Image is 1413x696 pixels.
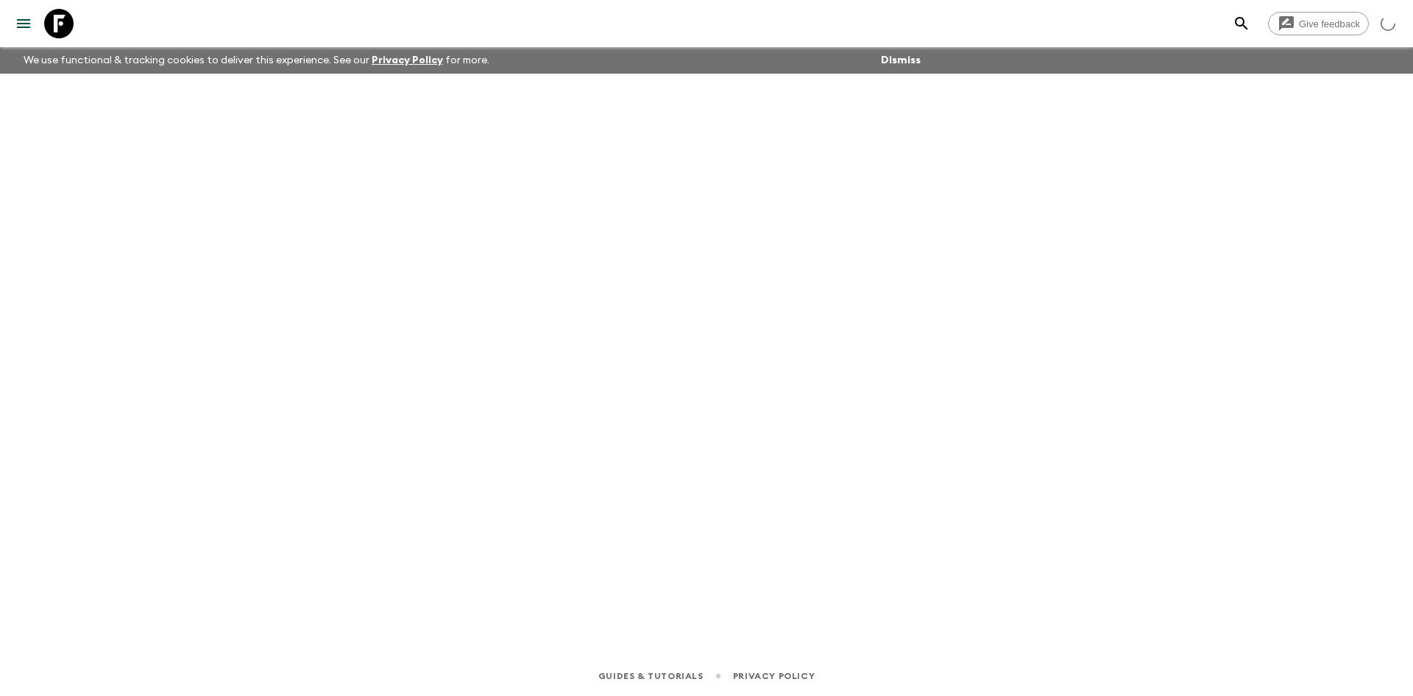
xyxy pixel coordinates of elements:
a: Privacy Policy [733,668,815,684]
span: Give feedback [1291,18,1368,29]
a: Guides & Tutorials [598,668,704,684]
a: Give feedback [1268,12,1369,35]
a: Privacy Policy [372,55,443,66]
button: menu [9,9,38,38]
button: Dismiss [877,50,924,71]
button: search adventures [1227,9,1256,38]
p: We use functional & tracking cookies to deliver this experience. See our for more. [18,47,495,74]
